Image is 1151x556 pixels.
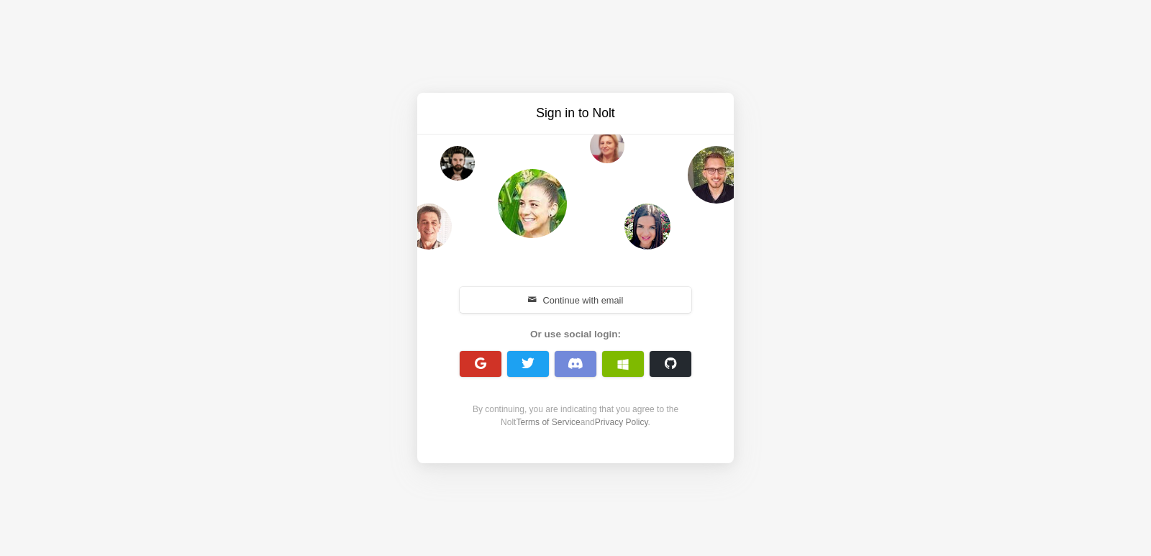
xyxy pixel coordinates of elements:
div: Or use social login: [452,327,699,342]
button: Continue with email [460,287,691,313]
a: Terms of Service [516,417,580,427]
a: Privacy Policy [595,417,648,427]
div: By continuing, you are indicating that you agree to the Nolt and . [452,403,699,429]
h3: Sign in to Nolt [455,104,696,122]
